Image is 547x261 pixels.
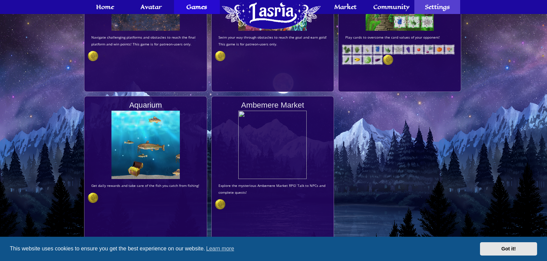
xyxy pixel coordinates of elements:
[88,31,203,51] div: Navigate challenging platforms and obstacles to reach the final platform and win points! This gam...
[215,31,331,62] a: Swim your way through obstacles to reach the goal and earn gold! This game is for patreon-users o...
[383,44,393,55] img: 5.png
[88,193,98,203] img: 1.png
[342,44,352,55] img: 1.png
[373,4,410,10] span: Community
[10,244,475,254] span: This website uses cookies to ensure you get the best experience on our website.
[424,44,434,55] img: 9.png
[373,55,383,65] img: 15.png
[444,44,455,55] img: 11.png
[480,242,537,256] a: dismiss cookie message
[383,55,393,65] img: 1.png
[111,111,180,179] img: aquariumlanding.png
[215,199,225,209] img: 1.png
[96,4,114,10] span: Home
[362,55,373,65] img: 14.png
[434,44,444,55] img: 10.png
[342,31,457,66] a: Play cards to overcome the card values of your opponent!
[88,179,203,192] div: Get daily rewards and take care of the fish you catch from fishing!
[215,179,331,210] a: Explore the mysterious Ambemere Market RPG! Talk to NPCs and complete quests!
[88,51,98,61] img: 1.png
[215,179,331,199] div: Explore the mysterious Ambemere Market RPG! Talk to NPCs and complete quests!
[186,4,207,10] span: Games
[215,51,225,61] img: 1.png
[393,44,403,55] img: 6.png
[342,31,457,44] div: Play cards to overcome the card values of your opponent!
[238,111,307,179] img: ambemere.png
[215,31,331,51] div: Swim your way through obstacles to reach the goal and earn gold! This game is for patreon-users o...
[205,244,235,254] a: learn more about cookies
[414,44,424,55] img: 8.png
[403,44,414,55] img: 7.png
[215,101,331,179] a: Ambemere Market
[88,179,203,204] a: Get daily rewards and take care of the fish you catch from fishing!
[215,101,331,109] h2: Ambemere Market
[141,4,162,10] span: Avatar
[88,101,203,179] a: Aquarium
[352,55,362,65] img: 13.png
[342,55,352,65] img: 12.png
[352,44,362,55] img: 2.png
[362,44,373,55] img: 3.png
[88,101,203,109] h2: Aquarium
[88,31,203,62] a: Navigate challenging platforms and obstacles to reach the final platform and win points! This gam...
[425,4,450,10] span: Settings
[220,29,322,60] a: Home
[373,44,383,55] img: 4.png
[334,4,357,10] span: Market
